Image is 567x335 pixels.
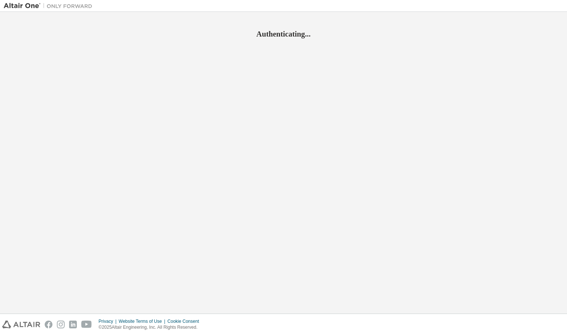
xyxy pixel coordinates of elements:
[99,324,204,331] p: © 2025 Altair Engineering, Inc. All Rights Reserved.
[119,318,167,324] div: Website Terms of Use
[4,2,96,10] img: Altair One
[2,321,40,328] img: altair_logo.svg
[81,321,92,328] img: youtube.svg
[45,321,52,328] img: facebook.svg
[69,321,77,328] img: linkedin.svg
[99,318,119,324] div: Privacy
[57,321,65,328] img: instagram.svg
[4,29,563,39] h2: Authenticating...
[167,318,203,324] div: Cookie Consent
